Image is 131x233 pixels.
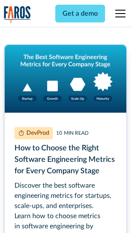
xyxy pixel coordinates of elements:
div: menu [110,3,127,24]
img: Logo of the analytics and reporting company Faros. [4,6,31,23]
a: home [4,6,31,23]
a: Get a demo [55,5,105,22]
